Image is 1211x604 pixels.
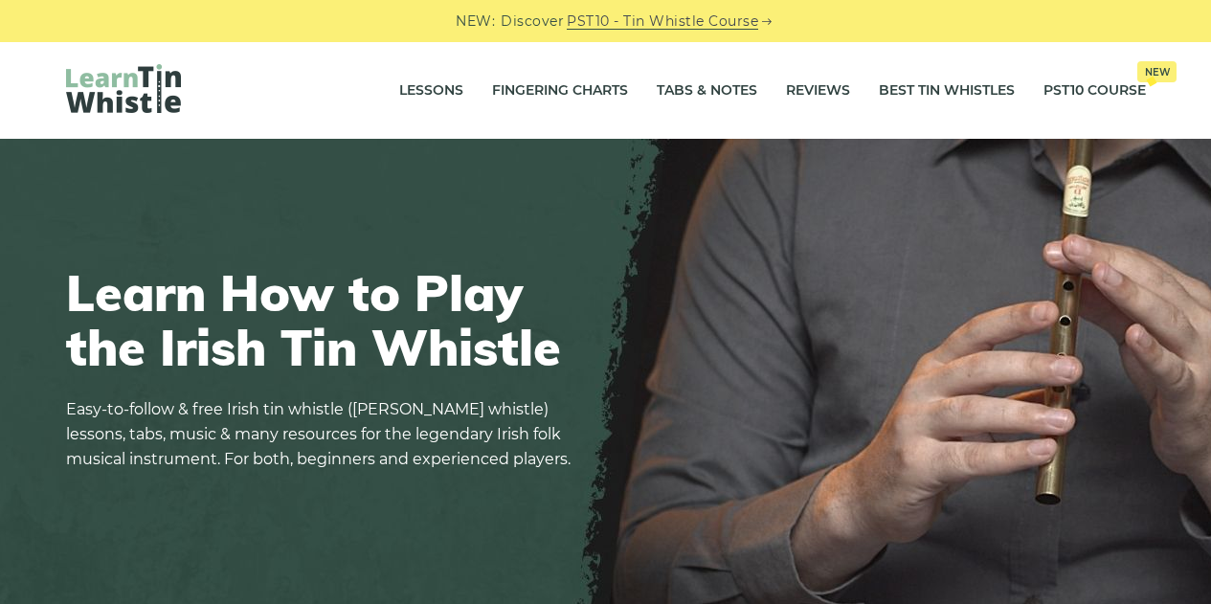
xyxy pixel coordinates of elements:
a: Best Tin Whistles [879,67,1015,115]
a: Fingering Charts [492,67,628,115]
a: Reviews [786,67,850,115]
a: PST10 CourseNew [1043,67,1146,115]
span: New [1137,61,1177,82]
h1: Learn How to Play the Irish Tin Whistle [66,265,583,374]
a: Tabs & Notes [657,67,757,115]
a: Lessons [399,67,463,115]
img: LearnTinWhistle.com [66,64,181,113]
p: Easy-to-follow & free Irish tin whistle ([PERSON_NAME] whistle) lessons, tabs, music & many resou... [66,397,583,472]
